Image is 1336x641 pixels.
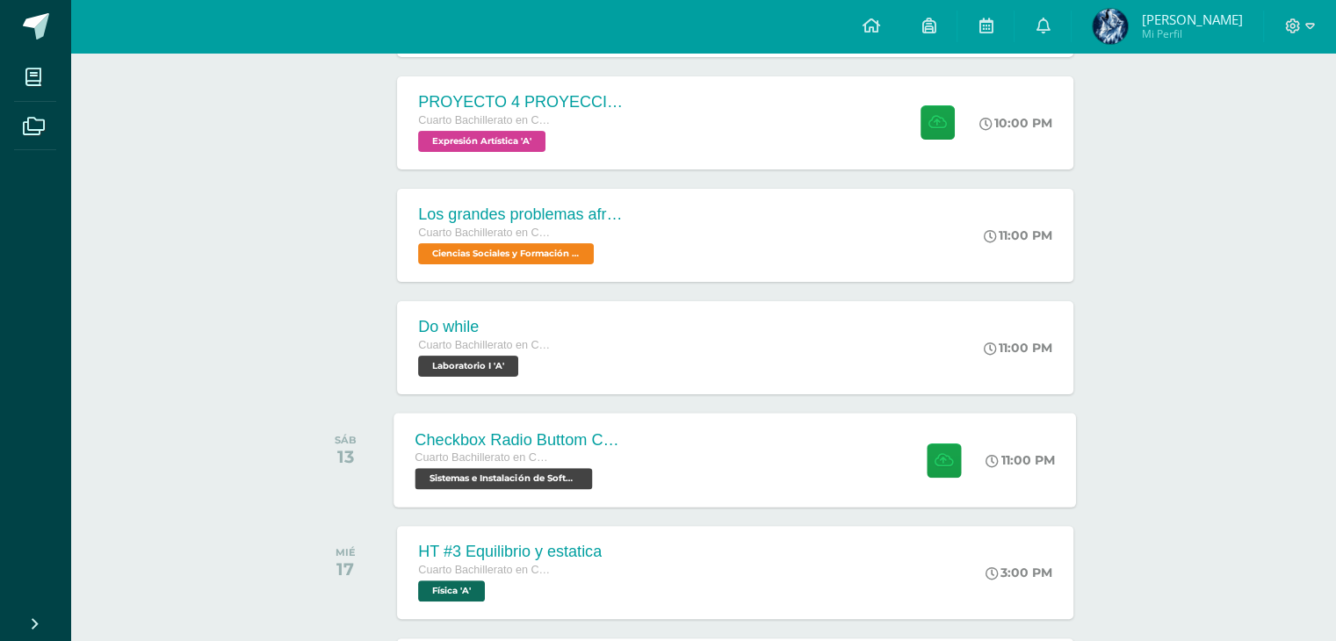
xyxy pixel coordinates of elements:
[418,243,594,264] span: Ciencias Sociales y Formación Ciudadana 'A'
[986,452,1056,468] div: 11:00 PM
[1141,26,1242,41] span: Mi Perfil
[335,434,357,446] div: SÁB
[418,227,550,239] span: Cuarto Bachillerato en CCLL con Orientación en Computación
[418,114,550,126] span: Cuarto Bachillerato en CCLL con Orientación en Computación
[1141,11,1242,28] span: [PERSON_NAME]
[415,468,593,489] span: Sistemas e Instalación de Software 'A'
[418,318,550,336] div: Do while
[984,340,1052,356] div: 11:00 PM
[418,564,550,576] span: Cuarto Bachillerato en CCLL con Orientación en Computación
[418,543,602,561] div: HT #3 Equilibrio y estatica
[984,227,1052,243] div: 11:00 PM
[986,565,1052,580] div: 3:00 PM
[336,558,356,580] div: 17
[415,430,628,449] div: Checkbox Radio Buttom Cajas de Selección
[336,546,356,558] div: MIÉ
[415,451,549,464] span: Cuarto Bachillerato en CCLL con Orientación en Computación
[418,580,485,601] span: Física 'A'
[979,115,1052,131] div: 10:00 PM
[418,93,629,112] div: PROYECTO 4 PROYECCION 2
[335,446,357,467] div: 13
[1093,9,1128,44] img: 3353f552e183325ba6eb8ef57ec27830.png
[418,339,550,351] span: Cuarto Bachillerato en CCLL con Orientación en Computación
[418,356,518,377] span: Laboratorio I 'A'
[418,205,629,224] div: Los grandes problemas afrontados
[418,131,545,152] span: Expresión Artística 'A'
